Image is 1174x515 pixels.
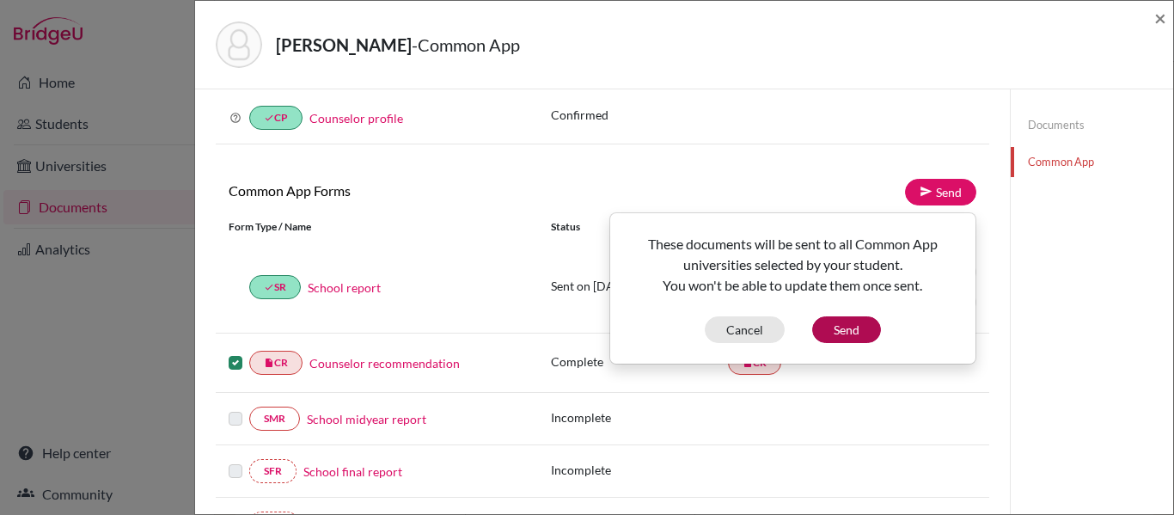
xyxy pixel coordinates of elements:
div: Status [551,219,728,235]
div: Send [609,212,976,365]
button: Close [1154,8,1166,28]
i: done [264,113,274,123]
p: These documents will be sent to all Common App universities selected by your student. You won't b... [624,234,962,296]
a: Counselor recommendation [309,354,460,372]
div: Form Type / Name [216,219,538,235]
a: Documents [1011,110,1173,140]
a: SFR [249,459,297,483]
span: × [1154,5,1166,30]
i: done [264,282,274,292]
p: Complete [551,353,728,371]
a: SMR [249,407,300,431]
a: School final report [303,463,402,481]
strong: [PERSON_NAME] [276,34,412,55]
a: Common App [1011,147,1173,177]
p: Confirmed [551,106,976,124]
h6: Common App Forms [216,182,602,199]
p: Incomplete [551,408,728,426]
p: Incomplete [551,461,728,479]
a: doneSR [249,275,301,299]
span: - Common App [412,34,520,55]
p: Sent on [DATE] [551,277,728,295]
a: School midyear report [307,410,426,428]
button: Cancel [705,316,785,343]
a: insert_drive_fileCR [249,351,303,375]
i: insert_drive_file [264,358,274,368]
a: Send [905,179,976,205]
a: Counselor profile [309,111,403,126]
button: Send [812,316,881,343]
a: doneCP [249,106,303,130]
a: School report [308,279,381,297]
